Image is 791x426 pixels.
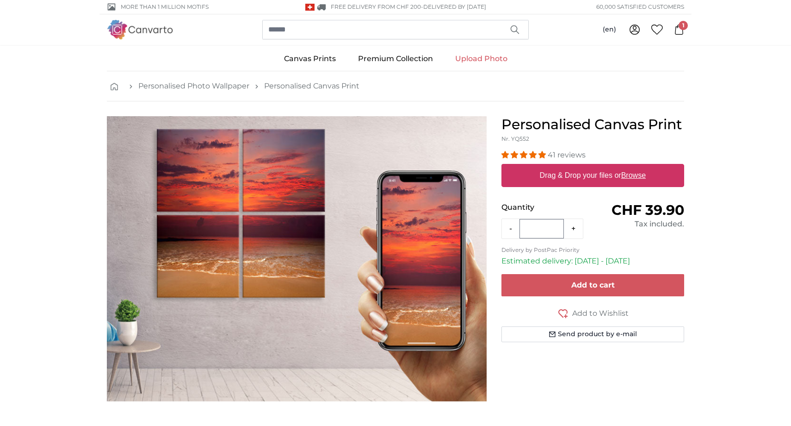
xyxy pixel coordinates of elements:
a: Premium Collection [347,47,444,71]
span: FREE delivery from CHF 200 [331,3,421,10]
span: Delivered by [DATE] [423,3,486,10]
span: Add to Wishlist [572,308,629,319]
span: Add to cart [571,281,615,289]
button: Send product by e-mail [501,326,684,342]
a: Personalised Photo Wallpaper [138,81,249,92]
span: - [421,3,486,10]
p: Estimated delivery: [DATE] - [DATE] [501,256,684,267]
u: Browse [621,171,646,179]
span: 1 [679,21,688,30]
img: personalised-canvas-print [107,116,487,401]
nav: breadcrumbs [107,71,684,101]
a: Upload Photo [444,47,519,71]
img: Switzerland [305,4,315,11]
button: (en) [595,21,624,38]
p: Delivery by PostPac Priority [501,246,684,254]
span: 60,000 satisfied customers [596,3,684,11]
span: Nr. YQ552 [501,135,529,142]
button: Add to cart [501,274,684,296]
a: Canvas Prints [273,47,347,71]
div: 1 of 1 [107,116,487,401]
span: More than 1 million motifs [121,3,209,11]
span: CHF 39.90 [612,201,684,219]
button: Add to Wishlist [501,307,684,319]
button: + [564,219,583,238]
span: 41 reviews [548,150,586,159]
h1: Personalised Canvas Print [501,116,684,133]
span: 4.98 stars [501,150,548,159]
label: Drag & Drop your files or [536,166,649,185]
button: - [502,219,519,238]
img: Canvarto [107,20,173,39]
p: Quantity [501,202,593,213]
a: Personalised Canvas Print [264,81,359,92]
div: Tax included. [593,219,684,230]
